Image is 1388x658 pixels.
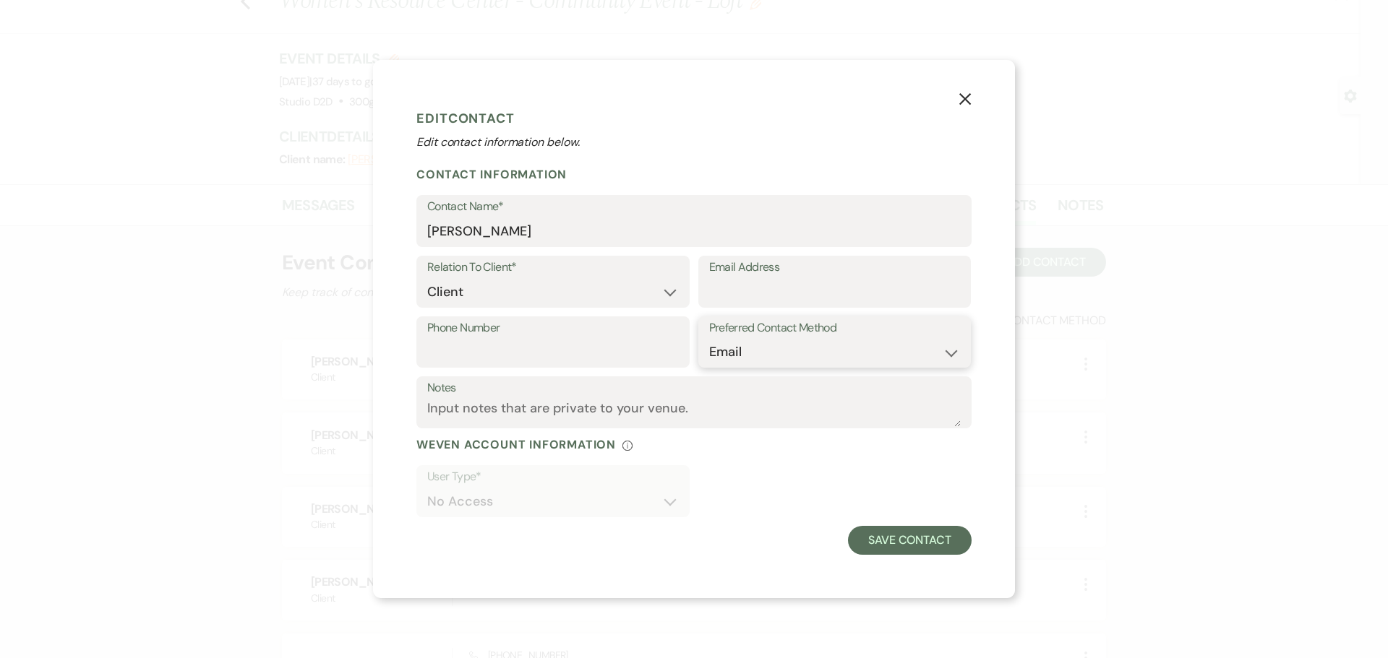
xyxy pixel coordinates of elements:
[416,134,972,151] p: Edit contact information below.
[709,257,961,278] label: Email Address
[427,257,679,278] label: Relation To Client*
[709,318,961,339] label: Preferred Contact Method
[427,196,961,217] label: Contact Name*
[416,167,972,182] h2: Contact Information
[427,318,679,339] label: Phone Number
[427,217,961,246] input: First and Last Name
[427,378,961,399] label: Notes
[427,467,679,488] label: User Type*
[848,526,972,555] button: Save Contact
[416,108,972,129] h1: Edit Contact
[416,437,972,452] div: Weven Account Information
